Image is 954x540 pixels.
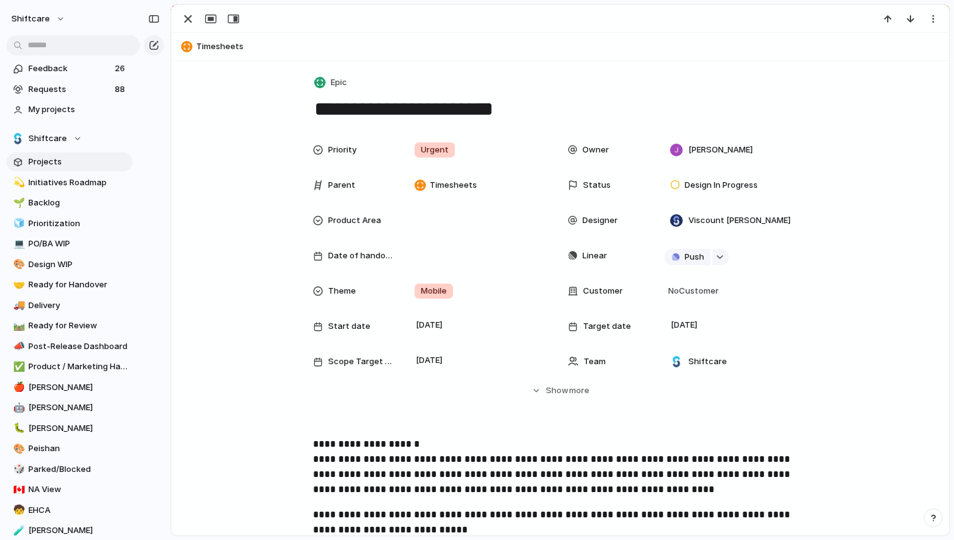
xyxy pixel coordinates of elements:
span: Push [685,251,704,263]
button: Showmore [313,379,808,402]
span: Timesheets [196,40,943,53]
a: 🤝Ready for Handover [6,275,132,294]
span: [PERSON_NAME] [688,144,753,156]
div: 🎲 [13,462,22,476]
span: NA View [28,483,128,496]
span: Ready for Handover [28,279,128,291]
button: 🛤️ [11,319,24,332]
button: 🍎 [11,381,24,394]
span: Parked/Blocked [28,463,128,476]
span: EHCA [28,504,128,517]
span: Theme [328,285,356,297]
span: Linear [582,250,607,262]
button: 🧒 [11,504,24,517]
a: 🌱Backlog [6,193,132,212]
div: 🎨 [13,442,22,456]
button: 🧊 [11,217,24,230]
div: 🌱 [13,196,22,210]
button: 🧪 [11,524,24,537]
span: Target date [583,320,631,333]
div: 🎲Parked/Blocked [6,460,132,479]
div: 🚚 [13,298,22,313]
a: Projects [6,152,132,171]
span: Prioritization [28,217,128,230]
span: [PERSON_NAME] [28,401,128,414]
span: Date of handover [328,250,394,262]
button: 🇨🇦 [11,483,24,496]
div: 🍎[PERSON_NAME] [6,378,132,397]
span: Parent [328,179,355,192]
span: Shiftcare [28,132,67,145]
button: 🐛 [11,422,24,435]
button: 🎲 [11,463,24,476]
button: Shiftcare [6,129,132,148]
span: Product Area [328,214,381,227]
button: 📣 [11,340,24,353]
div: 🤖 [13,401,22,415]
span: Status [583,179,611,192]
a: 💻PO/BA WIP [6,234,132,253]
div: 💫 [13,175,22,190]
div: 🇨🇦 [13,483,22,497]
div: 🐛 [13,421,22,435]
a: 🐛[PERSON_NAME] [6,419,132,438]
span: 88 [115,83,127,96]
span: Team [584,355,606,368]
a: Requests88 [6,80,132,99]
button: 💫 [11,176,24,189]
div: ✅ [13,360,22,374]
button: 🎨 [11,258,24,271]
span: [PERSON_NAME] [28,381,128,394]
span: 26 [115,62,127,75]
button: 🤖 [11,401,24,414]
div: 🍎 [13,380,22,394]
a: 🇨🇦NA View [6,480,132,499]
span: [DATE] [413,353,446,368]
div: 🚚Delivery [6,296,132,315]
span: Owner [582,144,609,156]
span: Post-Release Dashboard [28,340,128,353]
span: Design WIP [28,258,128,271]
div: 🧪[PERSON_NAME] [6,521,132,540]
a: 🧒EHCA [6,501,132,520]
button: 💻 [11,238,24,250]
a: 💫Initiatives Roadmap [6,173,132,192]
a: 🛤️Ready for Review [6,316,132,335]
div: 🧊 [13,216,22,231]
span: [PERSON_NAME] [28,524,128,537]
button: 🚚 [11,299,24,312]
span: [DATE] [668,318,701,333]
button: Timesheets [177,37,943,57]
span: Peishan [28,442,128,455]
a: 🧊Prioritization [6,214,132,233]
span: Start date [328,320,370,333]
span: Priority [328,144,356,156]
span: Design In Progress [685,179,758,192]
a: 🤖[PERSON_NAME] [6,398,132,417]
span: Mobile [421,285,447,297]
span: Feedback [28,62,111,75]
span: Product / Marketing Handover [28,360,128,373]
a: 📣Post-Release Dashboard [6,337,132,356]
span: Epic [331,76,347,89]
span: Designer [582,214,618,227]
span: Requests [28,83,111,96]
div: 🎨 [13,257,22,272]
button: 🤝 [11,279,24,291]
a: 🎨Design WIP [6,255,132,274]
span: Urgent [421,144,449,156]
a: 🎨Peishan [6,439,132,458]
div: 🤝 [13,278,22,292]
a: ✅Product / Marketing Handover [6,357,132,376]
